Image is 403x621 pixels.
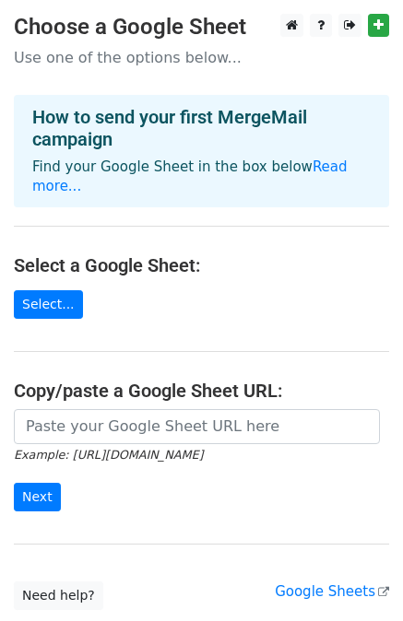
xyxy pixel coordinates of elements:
[14,14,389,41] h3: Choose a Google Sheet
[14,483,61,511] input: Next
[275,583,389,600] a: Google Sheets
[14,581,103,610] a: Need help?
[32,158,371,196] p: Find your Google Sheet in the box below
[14,48,389,67] p: Use one of the options below...
[32,106,371,150] h4: How to send your first MergeMail campaign
[32,158,348,194] a: Read more...
[14,254,389,276] h4: Select a Google Sheet:
[14,448,203,462] small: Example: [URL][DOMAIN_NAME]
[14,380,389,402] h4: Copy/paste a Google Sheet URL:
[14,409,380,444] input: Paste your Google Sheet URL here
[14,290,83,319] a: Select...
